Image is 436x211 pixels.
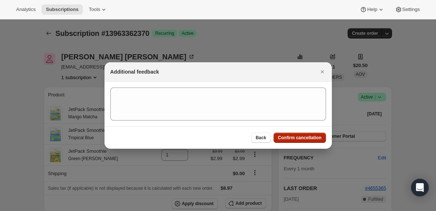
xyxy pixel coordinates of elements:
button: Close [317,67,327,77]
h2: Additional feedback [110,68,159,75]
span: Help [367,7,377,12]
button: Settings [391,4,424,15]
button: Subscriptions [41,4,83,15]
span: Confirm cancellation [278,135,322,141]
span: Back [256,135,266,141]
button: Help [355,4,389,15]
span: Tools [89,7,100,12]
button: Back [251,133,271,143]
span: Analytics [16,7,36,12]
span: Settings [402,7,420,12]
span: Subscriptions [46,7,78,12]
button: Tools [84,4,112,15]
div: Open Intercom Messenger [411,179,429,196]
button: Analytics [12,4,40,15]
button: Confirm cancellation [274,133,326,143]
